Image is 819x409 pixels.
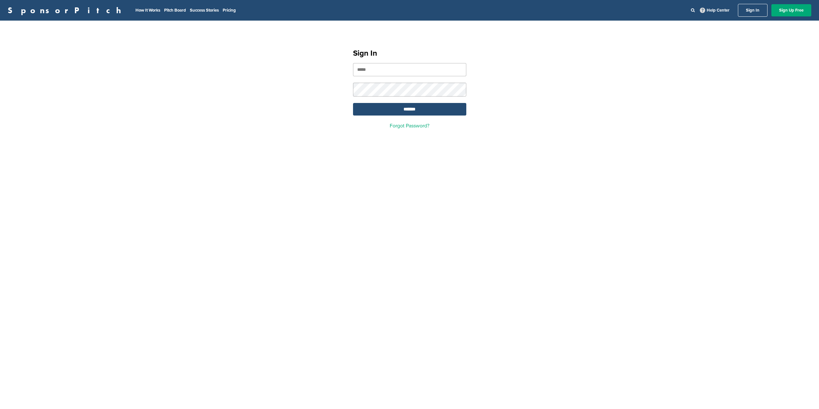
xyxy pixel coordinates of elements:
[699,6,731,14] a: Help Center
[164,8,186,13] a: Pitch Board
[771,4,811,16] a: Sign Up Free
[738,4,768,17] a: Sign In
[390,123,429,129] a: Forgot Password?
[353,48,466,59] h1: Sign In
[135,8,160,13] a: How It Works
[8,6,125,14] a: SponsorPitch
[223,8,236,13] a: Pricing
[190,8,219,13] a: Success Stories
